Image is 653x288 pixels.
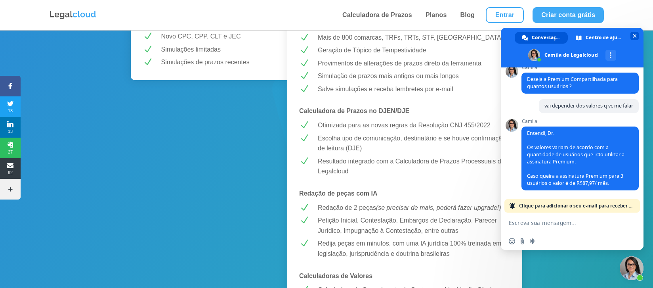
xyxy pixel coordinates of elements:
[299,273,372,279] strong: Calculadoras de Valores
[299,33,309,42] span: N
[519,199,636,213] span: Clique para adicionar o seu e-mail para receber notificações.
[299,58,309,68] span: N
[299,71,309,81] span: N
[318,133,510,154] p: Escolha tipo de comunicação, destinatário e se houve confirmação de leitura (DJE)
[486,7,524,23] a: Entrar
[519,238,525,244] span: Enviar um arquivo
[318,58,510,69] p: Provimentos de alterações de prazos direto da ferramenta
[299,133,309,143] span: N
[521,119,639,124] span: Camila
[299,156,309,166] span: N
[515,32,568,44] a: Conversação
[318,120,510,131] p: Otimizada para as novas regras da Resolução CNJ 455/2022
[299,215,309,225] span: N
[586,32,622,44] span: Centro de ajuda
[161,31,276,42] p: Novo CPC, CPP, CLT e JEC
[318,215,510,236] p: Petição Inicial, Contestação, Embargos de Declaração, Parecer Jurídico, Impugnação à Contestação,...
[527,130,624,186] span: Entendi, Dr. Os valores variam de acordo com a quantidade de usuários que irão utilizar a assinat...
[509,213,620,232] textarea: Escreva sua mensagem...
[529,238,536,244] span: Mensagem de áudio
[318,203,510,213] p: Redação de 2 peças
[318,156,510,177] div: Resultado integrado com a Calculadora de Prazos Processuais da Legalcloud
[49,10,97,20] img: Logo da Legalcloud
[299,45,309,55] span: N
[376,204,501,211] em: (se precisar de mais, poderá fazer upgrade!)
[143,57,153,67] span: N
[509,238,515,244] span: Inserir um emoticon
[532,32,560,44] span: Conversação
[533,7,604,23] a: Criar conta grátis
[161,44,276,55] p: Simulações limitadas
[299,120,309,130] span: N
[630,32,639,40] span: Bate-papo
[318,33,510,43] p: Mais de 800 comarcas, TRFs, TRTs, STF, [GEOGRAPHIC_DATA]
[620,256,643,280] a: Bate-papo
[143,44,153,54] span: N
[318,238,510,259] p: Redija peças em minutos, com uma IA jurídica 100% treinada em legislação, jurisprudência e doutri...
[569,32,630,44] a: Centro de ajuda
[299,238,309,248] span: N
[143,31,153,41] span: N
[299,84,309,94] span: N
[318,71,510,81] p: Simulação de prazos mais antigos ou mais longos
[527,76,618,90] span: Deseja a Premium Compartilhada para quantos usuários ?
[299,190,377,197] strong: Redação de peças com IA
[318,45,510,56] p: Geração de Tópico de Tempestividade
[299,108,409,114] strong: Calculadora de Prazos no DJEN/DJE
[544,102,633,109] span: vai depender dos valores q vc me falar
[161,57,276,67] p: Simulações de prazos recentes
[318,84,510,94] p: Salve simulações e receba lembretes por e-mail
[299,203,309,213] span: N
